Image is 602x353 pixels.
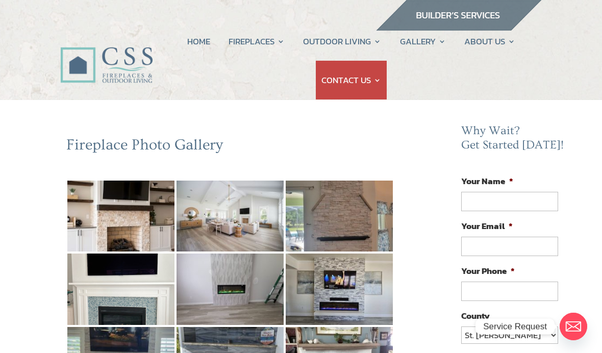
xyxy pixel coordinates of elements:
a: HOME [187,22,210,61]
img: 30 [286,254,393,325]
label: Your Name [461,175,513,187]
img: 27 [286,181,393,252]
h2: Why Wait? Get Started [DATE]! [461,124,566,157]
a: builder services construction supply [375,21,542,34]
h2: Fireplace Photo Gallery [66,136,394,159]
label: Your Phone [461,265,515,276]
img: 29 [177,254,284,325]
a: CONTACT US [321,61,381,99]
img: CSS Fireplaces & Outdoor Living (Formerly Construction Solutions & Supply)- Jacksonville Ormond B... [60,22,153,88]
a: OUTDOOR LIVING [303,22,381,61]
a: FIREPLACES [229,22,285,61]
label: County [461,310,490,321]
img: 28 [67,254,174,325]
img: 25 [67,181,174,252]
a: Email [560,313,587,340]
a: GALLERY [400,22,446,61]
a: ABOUT US [464,22,515,61]
label: Your Email [461,220,513,232]
img: 26 [177,181,284,252]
